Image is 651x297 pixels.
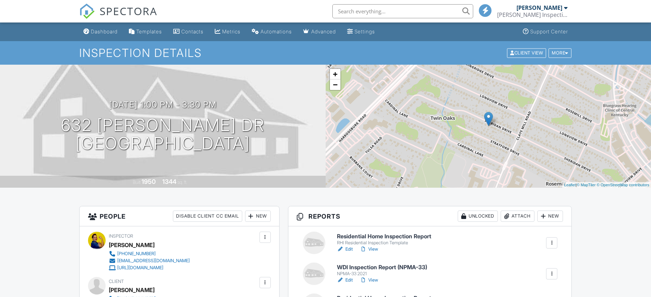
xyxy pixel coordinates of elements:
[177,180,187,185] span: sq. ft.
[117,251,156,257] div: [PHONE_NUMBER]
[79,4,95,19] img: The Best Home Inspection Software - Spectora
[81,25,120,38] a: Dashboard
[109,100,217,109] h3: [DATE] 1:00 pm - 3:30 pm
[507,48,546,58] div: Client View
[109,240,155,250] div: [PERSON_NAME]
[249,25,295,38] a: Automations (Basic)
[222,28,240,34] div: Metrics
[100,4,157,18] span: SPECTORA
[126,25,165,38] a: Templates
[91,28,118,34] div: Dashboard
[80,206,279,226] h3: People
[261,28,292,34] div: Automations
[61,116,265,153] h1: 632 [PERSON_NAME] Dr [GEOGRAPHIC_DATA]
[330,69,340,79] a: Zoom in
[537,211,563,222] div: New
[360,246,378,253] a: View
[173,211,242,222] div: Disable Client CC Email
[212,25,243,38] a: Metrics
[355,28,375,34] div: Settings
[337,233,431,240] h6: Residential Home Inspection Report
[360,277,378,284] a: View
[337,240,431,246] div: RHI Residential Inspection Template
[142,178,156,185] div: 1950
[564,183,576,187] a: Leaflet
[109,250,190,257] a: [PHONE_NUMBER]
[497,11,568,18] div: Rosie Inspections
[311,28,336,34] div: Advanced
[109,264,190,271] a: [URL][DOMAIN_NAME]
[162,178,176,185] div: 1344
[520,25,571,38] a: Support Center
[337,264,427,271] h6: WDI Inspection Report (NPMA-33)
[245,211,271,222] div: New
[337,246,353,253] a: Edit
[597,183,649,187] a: © OpenStreetMap contributors
[300,25,339,38] a: Advanced
[79,47,572,59] h1: Inspection Details
[79,9,157,24] a: SPECTORA
[337,271,427,277] div: NPMA-33 2021
[337,233,431,246] a: Residential Home Inspection Report RHI Residential Inspection Template
[337,277,353,284] a: Edit
[517,4,562,11] div: [PERSON_NAME]
[288,206,572,226] h3: Reports
[530,28,568,34] div: Support Center
[549,48,571,58] div: More
[332,4,473,18] input: Search everything...
[344,25,378,38] a: Settings
[117,258,190,264] div: [EMAIL_ADDRESS][DOMAIN_NAME]
[337,264,427,277] a: WDI Inspection Report (NPMA-33) NPMA-33 2021
[181,28,204,34] div: Contacts
[506,50,548,55] a: Client View
[501,211,534,222] div: Attach
[458,211,498,222] div: Unlocked
[330,79,340,90] a: Zoom out
[136,28,162,34] div: Templates
[109,279,124,284] span: Client
[133,180,140,185] span: Built
[562,182,651,188] div: |
[577,183,596,187] a: © MapTiler
[117,265,163,271] div: [URL][DOMAIN_NAME]
[109,257,190,264] a: [EMAIL_ADDRESS][DOMAIN_NAME]
[170,25,206,38] a: Contacts
[109,233,133,239] span: Inspector
[109,285,155,295] div: [PERSON_NAME]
